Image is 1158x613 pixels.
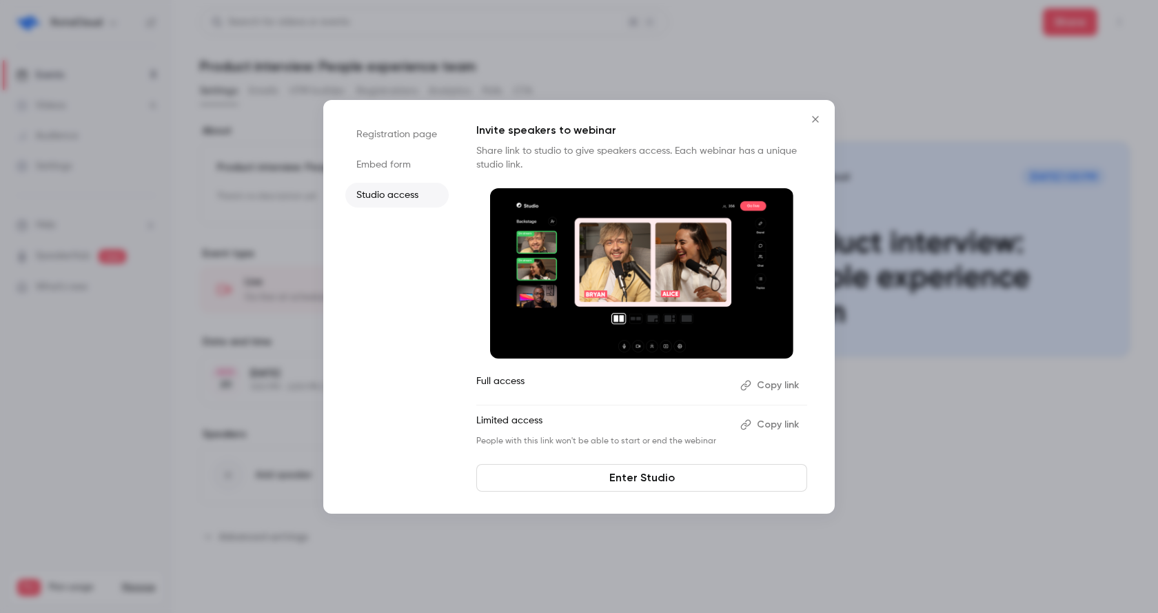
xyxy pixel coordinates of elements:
[476,374,729,396] p: Full access
[490,188,793,359] img: Invite speakers to webinar
[802,105,829,133] button: Close
[345,152,449,177] li: Embed form
[476,122,807,139] p: Invite speakers to webinar
[735,414,807,436] button: Copy link
[735,374,807,396] button: Copy link
[476,464,807,492] a: Enter Studio
[476,436,729,447] p: People with this link won't be able to start or end the webinar
[476,144,807,172] p: Share link to studio to give speakers access. Each webinar has a unique studio link.
[345,183,449,208] li: Studio access
[345,122,449,147] li: Registration page
[476,414,729,436] p: Limited access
